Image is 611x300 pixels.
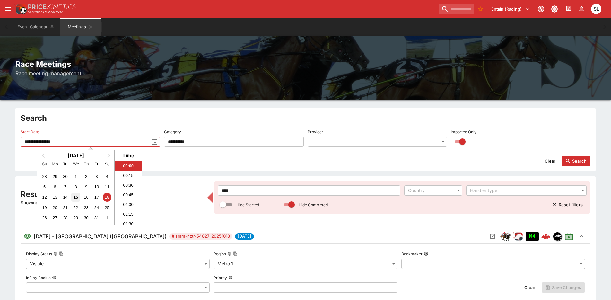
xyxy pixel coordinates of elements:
[500,231,511,242] div: horse_racing
[526,232,539,241] div: Imported to Jetbet as UNCONFIRMED
[51,160,59,168] div: Monday
[553,232,562,241] img: nztr.png
[92,182,101,191] div: Choose Friday, October 10th, 2025
[61,160,70,168] div: Tuesday
[500,231,511,242] img: horse_racing.png
[513,231,523,242] div: ParallelRacing Handler
[82,214,91,222] div: Choose Thursday, October 30th, 2025
[61,214,70,222] div: Choose Tuesday, October 28th, 2025
[548,199,587,210] button: Reset filters
[15,59,596,69] h2: Race Meetings
[103,203,111,212] div: Choose Saturday, October 25th, 2025
[424,251,428,256] button: Bookmaker
[103,214,111,222] div: Choose Saturday, November 1st, 2025
[39,171,112,223] div: Month October, 2025
[82,193,91,201] div: Choose Thursday, October 16th, 2025
[13,18,58,36] button: Event Calendar
[92,193,101,201] div: Choose Friday, October 17th, 2025
[82,172,91,181] div: Choose Thursday, October 2nd, 2025
[92,214,101,222] div: Choose Friday, October 31st, 2025
[51,182,59,191] div: Choose Monday, October 6th, 2025
[71,182,80,191] div: Choose Wednesday, October 8th, 2025
[408,187,452,194] div: Country
[553,232,562,241] div: nztr
[487,4,533,14] button: Select Tenant
[37,150,142,225] div: Choose Date and Time
[34,233,167,240] h6: [DATE] - [GEOGRAPHIC_DATA] ([GEOGRAPHIC_DATA])
[40,160,49,168] div: Sunday
[116,153,140,159] div: Time
[21,113,590,123] h2: Search
[475,4,485,14] button: No Bookmarks
[51,193,59,201] div: Choose Monday, October 13th, 2025
[26,259,210,269] div: Visible
[15,69,596,77] h6: Race meeting management.
[562,156,590,166] button: Search
[38,151,48,161] button: Previous Month
[37,153,114,159] h2: [DATE]
[470,187,576,194] div: Handler type
[104,151,114,161] button: Next Month
[40,172,49,181] div: Choose Sunday, September 28th, 2025
[59,251,64,256] button: Copy To Clipboard
[103,182,111,191] div: Choose Saturday, October 11th, 2025
[40,193,49,201] div: Choose Sunday, October 12th, 2025
[235,233,254,240] span: [DATE]
[21,129,39,135] p: Start Date
[115,161,142,171] li: 00:00
[169,233,232,240] span: # smm-nztr-54827-20251018
[549,3,560,15] button: Toggle light/dark mode
[82,182,91,191] div: Choose Thursday, October 9th, 2025
[40,182,49,191] div: Choose Sunday, October 5th, 2025
[227,251,232,256] button: RegionCopy To Clipboard
[535,3,547,15] button: Connected to PK
[513,231,523,242] img: racing.png
[21,189,204,199] h2: Results
[51,203,59,212] div: Choose Monday, October 20th, 2025
[214,251,226,257] p: Region
[26,251,52,257] p: Display Status
[71,214,80,222] div: Choose Wednesday, October 29th, 2025
[40,214,49,222] div: Choose Sunday, October 26th, 2025
[115,200,142,209] li: 01:00
[115,190,142,200] li: 00:45
[61,203,70,212] div: Choose Tuesday, October 21st, 2025
[228,275,233,280] button: Priority
[233,251,238,256] button: Copy To Clipboard
[214,259,397,269] div: Metro 1
[115,181,142,190] li: 00:30
[149,136,160,147] button: toggle date time picker
[82,203,91,212] div: Choose Thursday, October 23rd, 2025
[562,3,574,15] button: Documentation
[439,4,474,14] input: search
[115,219,142,229] li: 01:30
[103,172,111,181] div: Choose Saturday, October 4th, 2025
[61,182,70,191] div: Choose Tuesday, October 7th, 2025
[520,282,539,293] button: Clear
[299,202,328,207] p: Hide Completed
[51,172,59,181] div: Choose Monday, September 29th, 2025
[103,193,111,201] div: Choose Saturday, October 18th, 2025
[71,203,80,212] div: Choose Wednesday, October 22nd, 2025
[26,275,51,280] p: InPlay Bookie
[576,3,587,15] button: Notifications
[71,160,80,168] div: Wednesday
[52,275,57,280] button: InPlay Bookie
[28,4,76,9] img: PriceKinetics
[23,233,31,240] svg: Visible
[92,160,101,168] div: Friday
[115,171,142,181] li: 00:15
[591,4,601,14] div: Singa Livett
[487,231,498,242] button: Open Meeting
[115,161,142,225] ul: Time
[61,172,70,181] div: Choose Tuesday, September 30th, 2025
[236,202,259,207] p: Hide Started
[3,3,14,15] button: open drawer
[82,160,91,168] div: Thursday
[115,209,142,219] li: 01:15
[61,193,70,201] div: Choose Tuesday, October 14th, 2025
[164,129,181,135] p: Category
[40,203,49,212] div: Choose Sunday, October 19th, 2025
[71,172,80,181] div: Choose Wednesday, October 1st, 2025
[14,3,27,15] img: PriceKinetics Logo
